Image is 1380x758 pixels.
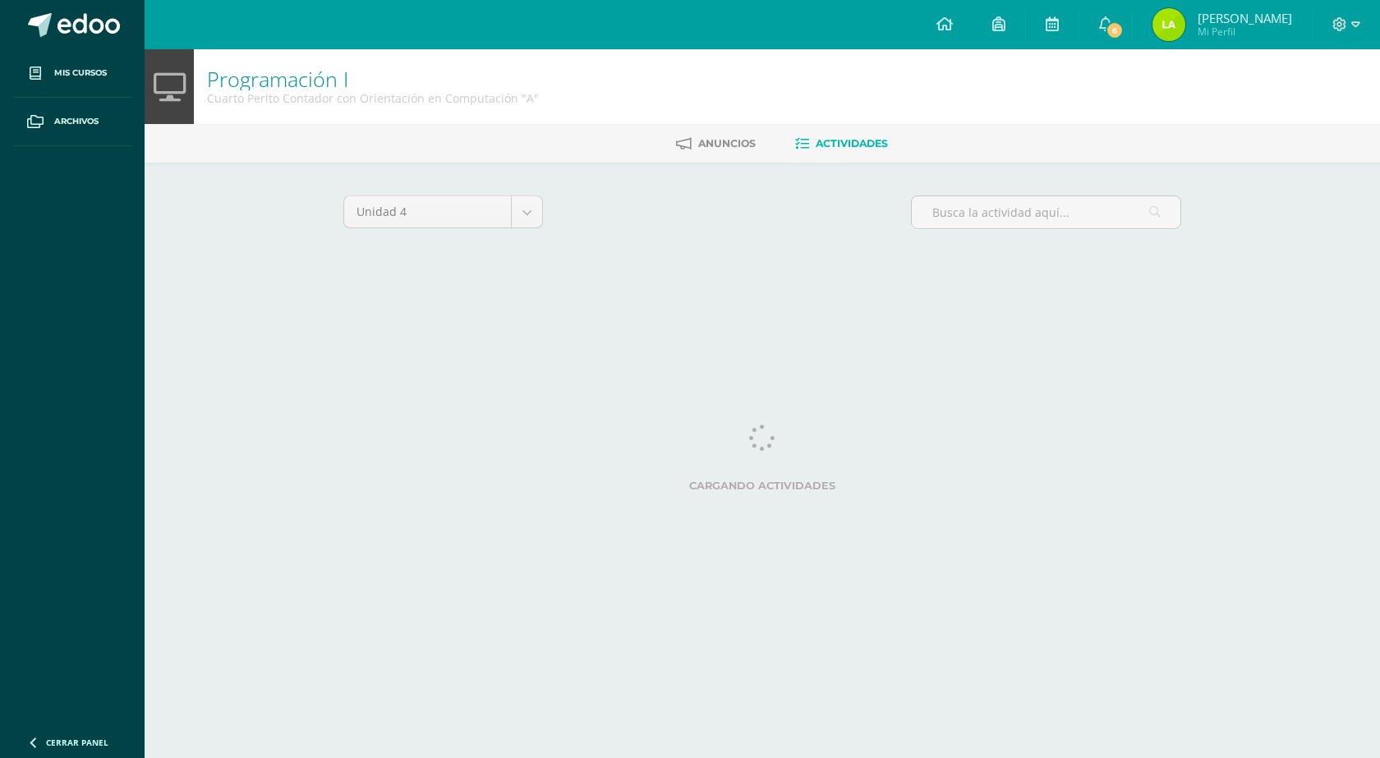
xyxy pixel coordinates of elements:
span: Unidad 4 [356,196,499,227]
span: Mi Perfil [1198,25,1292,39]
h1: Programación I [207,67,539,90]
img: e27ff7c47363af2913875ea146f0a901.png [1152,8,1185,41]
span: Anuncios [698,137,756,149]
span: [PERSON_NAME] [1198,10,1292,26]
span: Actividades [816,137,888,149]
input: Busca la actividad aquí... [912,196,1180,228]
a: Unidad 4 [344,196,542,227]
a: Archivos [13,98,131,146]
label: Cargando actividades [343,480,1181,492]
div: Cuarto Perito Contador con Orientación en Computación 'A' [207,90,539,106]
a: Programación I [207,65,348,93]
span: Mis cursos [54,67,107,80]
a: Anuncios [676,131,756,157]
span: 6 [1106,21,1124,39]
span: Cerrar panel [46,737,108,748]
a: Mis cursos [13,49,131,98]
span: Archivos [54,115,99,128]
a: Actividades [795,131,888,157]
